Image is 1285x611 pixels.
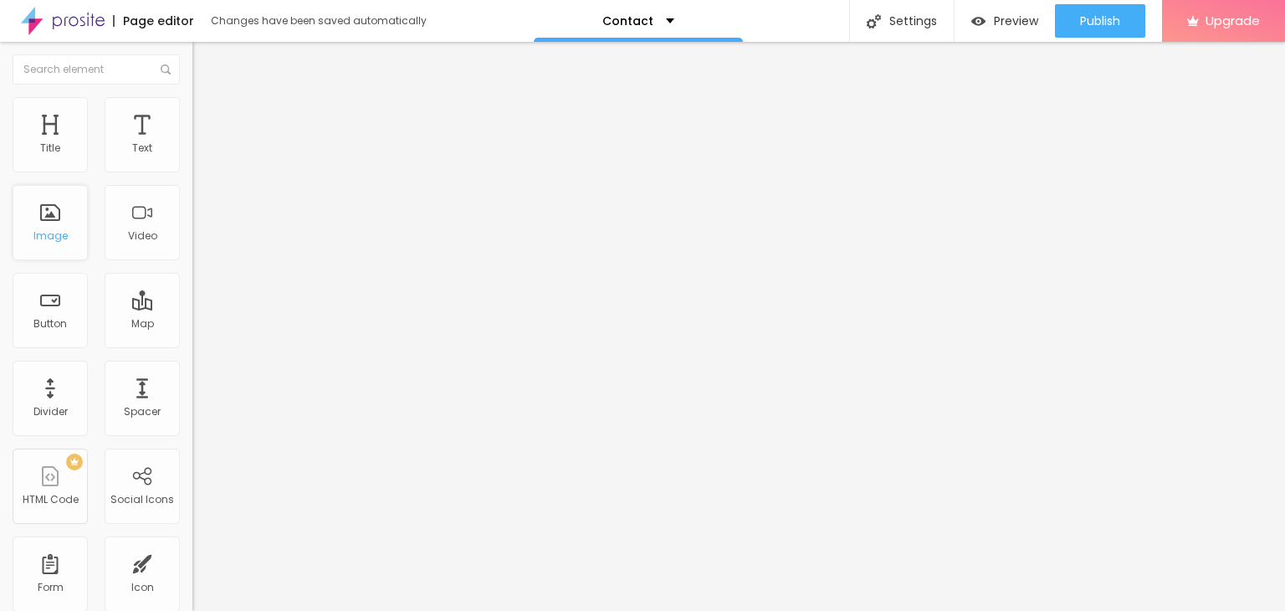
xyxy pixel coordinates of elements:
div: HTML Code [23,494,79,506]
iframe: Editor [192,42,1285,611]
p: Contact [602,15,653,27]
div: Divider [33,406,68,418]
span: Preview [994,14,1038,28]
img: view-1.svg [971,14,986,28]
div: Social Icons [110,494,174,506]
input: Search element [13,54,180,85]
div: Form [38,582,64,593]
div: Changes have been saved automatically [211,16,427,26]
div: Spacer [124,406,161,418]
span: Upgrade [1206,13,1260,28]
div: Video [128,230,157,242]
div: Page editor [113,15,194,27]
div: Image [33,230,68,242]
div: Title [40,142,60,154]
div: Button [33,318,67,330]
div: Icon [131,582,154,593]
img: Icone [867,14,881,28]
div: Map [131,318,154,330]
img: Icone [161,64,171,74]
button: Publish [1055,4,1145,38]
div: Text [132,142,152,154]
span: Publish [1080,14,1120,28]
button: Preview [955,4,1055,38]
